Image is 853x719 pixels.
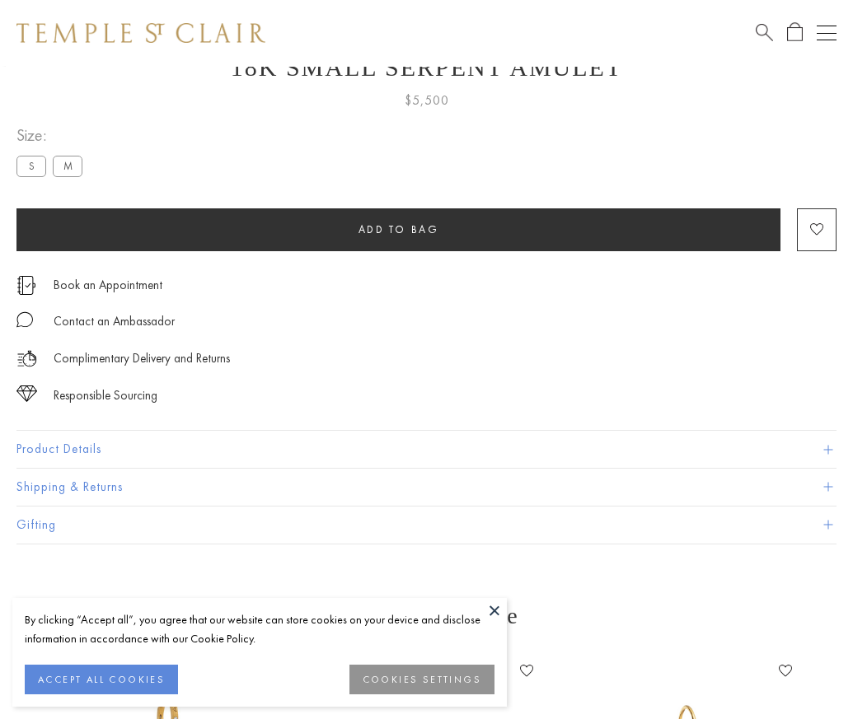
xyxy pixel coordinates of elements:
[25,665,178,694] button: ACCEPT ALL COOKIES
[16,311,33,328] img: MessageIcon-01_2.svg
[16,385,37,402] img: icon_sourcing.svg
[349,665,494,694] button: COOKIES SETTINGS
[54,385,157,406] div: Responsible Sourcing
[16,276,36,295] img: icon_appointment.svg
[405,90,449,111] span: $5,500
[16,122,89,149] span: Size:
[756,22,773,43] a: Search
[16,469,837,506] button: Shipping & Returns
[16,23,265,43] img: Temple St. Clair
[817,23,837,43] button: Open navigation
[16,156,46,176] label: S
[16,348,37,369] img: icon_delivery.svg
[16,54,837,82] h1: 18K Small Serpent Amulet
[54,348,230,369] p: Complimentary Delivery and Returns
[54,311,175,332] div: Contact an Ambassador
[787,22,803,43] a: Open Shopping Bag
[16,507,837,544] button: Gifting
[25,610,494,648] div: By clicking “Accept all”, you agree that our website can store cookies on your device and disclos...
[16,431,837,468] button: Product Details
[359,222,439,236] span: Add to bag
[54,276,162,294] a: Book an Appointment
[53,156,82,176] label: M
[16,208,780,251] button: Add to bag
